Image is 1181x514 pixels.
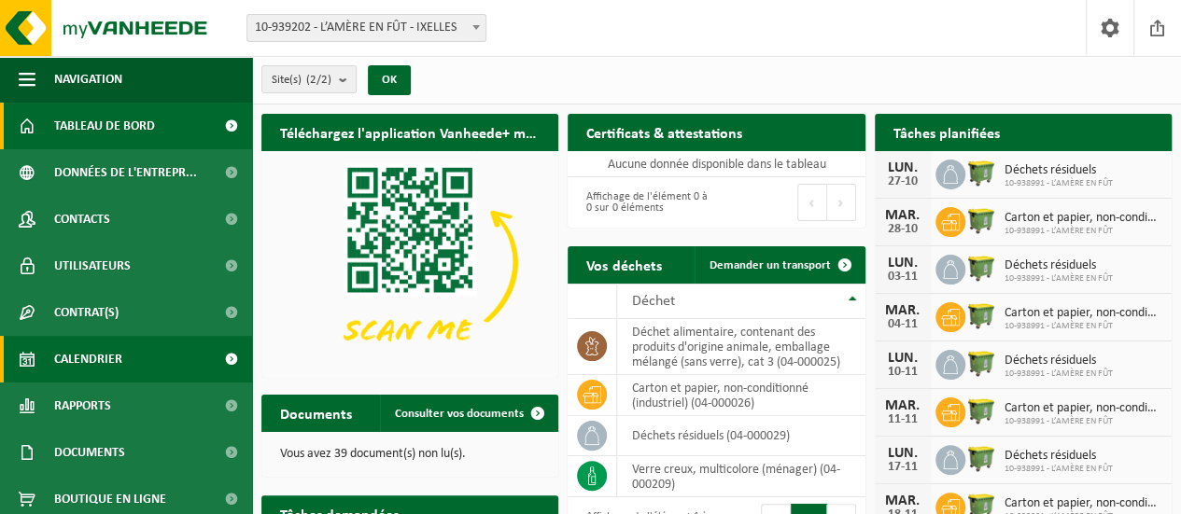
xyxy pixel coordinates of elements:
[965,442,997,474] img: WB-1100-HPE-GN-50
[884,223,921,236] div: 28-10
[965,395,997,426] img: WB-1100-HPE-GN-50
[54,382,111,429] span: Rapports
[1005,401,1162,416] span: Carton et papier, non-conditionné (industriel)
[884,398,921,413] div: MAR.
[1005,416,1162,427] span: 10-938991 - L’AMÈRE EN FÛT
[54,196,110,243] span: Contacts
[1005,226,1162,237] span: 10-938991 - L’AMÈRE EN FÛT
[1005,368,1113,380] span: 10-938991 - L’AMÈRE EN FÛT
[965,347,997,379] img: WB-1100-HPE-GN-50
[965,299,997,331] img: WB-1100-HPE-GN-50
[380,395,556,432] a: Consulter vos documents
[617,375,865,416] td: carton et papier, non-conditionné (industriel) (04-000026)
[280,448,540,461] p: Vous avez 39 document(s) non lu(s).
[1005,464,1113,475] span: 10-938991 - L’AMÈRE EN FÛT
[272,66,331,94] span: Site(s)
[246,14,486,42] span: 10-939202 - L’AMÈRE EN FÛT - IXELLES
[1005,258,1113,273] span: Déchets résiduels
[1005,211,1162,226] span: Carton et papier, non-conditionné (industriel)
[306,74,331,86] count: (2/2)
[827,184,856,221] button: Next
[884,446,921,461] div: LUN.
[368,65,411,95] button: OK
[1005,449,1113,464] span: Déchets résiduels
[884,175,921,188] div: 27-10
[710,259,831,271] span: Demander un transport
[1005,306,1162,321] span: Carton et papier, non-conditionné (industriel)
[884,208,921,223] div: MAR.
[884,303,921,318] div: MAR.
[965,157,997,188] img: WB-1100-HPE-GN-50
[1005,178,1113,189] span: 10-938991 - L’AMÈRE EN FÛT
[884,271,921,284] div: 03-11
[884,413,921,426] div: 11-11
[1005,496,1162,511] span: Carton et papier, non-conditionné (industriel)
[261,395,371,431] h2: Documents
[54,336,122,382] span: Calendrier
[631,294,674,309] span: Déchet
[261,65,357,93] button: Site(s)(2/2)
[261,114,558,150] h2: Téléchargez l'application Vanheede+ maintenant!
[884,318,921,331] div: 04-11
[965,204,997,236] img: WB-1100-HPE-GN-50
[884,366,921,379] div: 10-11
[54,103,155,149] span: Tableau de bord
[247,15,485,41] span: 10-939202 - L’AMÈRE EN FÛT - IXELLES
[875,114,1019,150] h2: Tâches planifiées
[884,256,921,271] div: LUN.
[54,56,122,103] span: Navigation
[617,456,865,497] td: verre creux, multicolore (ménager) (04-000209)
[1005,321,1162,332] span: 10-938991 - L’AMÈRE EN FÛT
[54,243,131,289] span: Utilisateurs
[568,151,865,177] td: Aucune donnée disponible dans le tableau
[617,319,865,375] td: déchet alimentaire, contenant des produits d'origine animale, emballage mélangé (sans verre), cat...
[1005,273,1113,285] span: 10-938991 - L’AMÈRE EN FÛT
[54,429,125,476] span: Documents
[965,252,997,284] img: WB-1100-HPE-GN-50
[54,289,119,336] span: Contrat(s)
[884,461,921,474] div: 17-11
[261,151,558,374] img: Download de VHEPlus App
[884,493,921,508] div: MAR.
[395,408,524,420] span: Consulter vos documents
[1005,354,1113,368] span: Déchets résiduels
[695,246,864,284] a: Demander un transport
[617,416,865,456] td: déchets résiduels (04-000029)
[568,114,760,150] h2: Certificats & attestations
[577,182,707,223] div: Affichage de l'élément 0 à 0 sur 0 éléments
[797,184,827,221] button: Previous
[884,351,921,366] div: LUN.
[54,149,197,196] span: Données de l'entrepr...
[568,246,680,283] h2: Vos déchets
[884,160,921,175] div: LUN.
[1005,163,1113,178] span: Déchets résiduels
